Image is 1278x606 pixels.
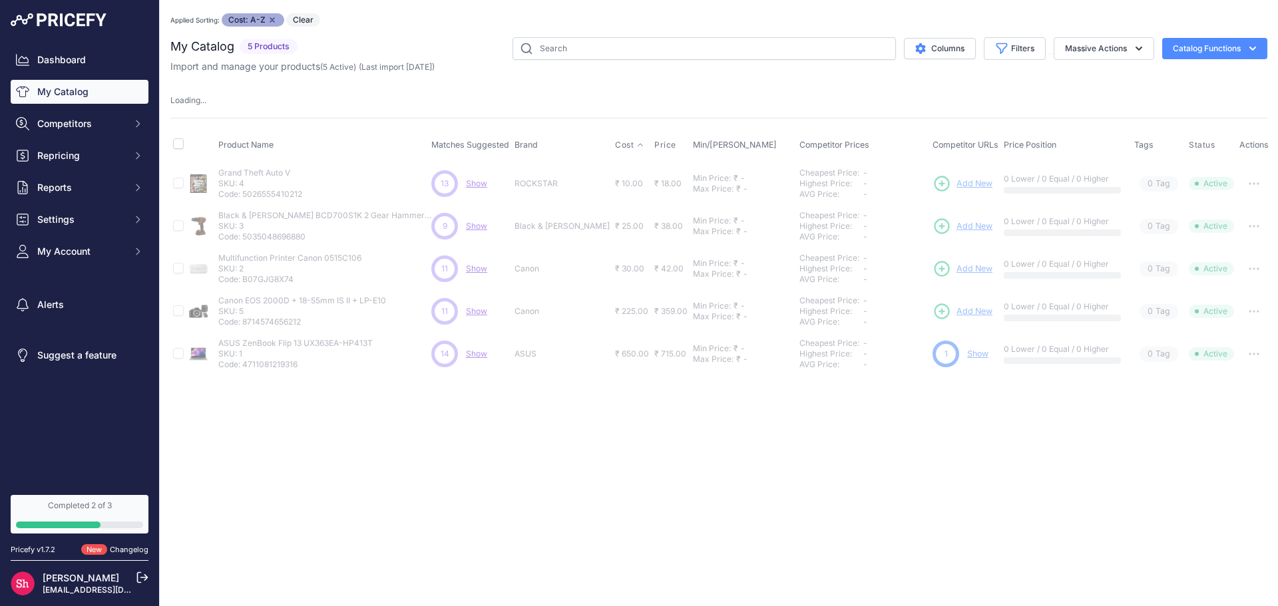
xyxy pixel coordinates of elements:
a: Show [466,178,487,188]
button: Catalog Functions [1162,38,1267,59]
span: Add New [957,220,992,233]
span: Cost [615,140,634,150]
button: Status [1189,140,1218,150]
p: Code: B07GJG8X74 [218,274,361,285]
p: ASUS ZenBook Flip 13 UX363EA-HP413T [218,338,373,349]
p: 0 Lower / 0 Equal / 0 Higher [1004,174,1121,184]
span: 11 [441,305,448,317]
span: 11 [441,263,448,275]
a: Completed 2 of 3 [11,495,148,533]
div: AVG Price: [799,274,863,285]
p: Canon [515,306,610,317]
span: 9 [443,220,447,232]
div: ₹ [734,173,738,184]
p: Multifunction Printer Canon 0515C106 [218,253,361,263]
div: - [741,269,747,279]
span: Matches Suggested [431,140,509,150]
p: Black & [PERSON_NAME] [515,221,610,231]
a: Dashboard [11,48,148,72]
p: ASUS [515,349,610,359]
button: Price [654,140,679,150]
p: Code: 4711081219316 [218,359,373,370]
p: Canon [515,263,610,274]
div: ₹ [736,311,741,322]
span: Reports [37,181,124,194]
div: ₹ [736,226,741,237]
p: 0 Lower / 0 Equal / 0 Higher [1004,344,1121,355]
p: SKU: 3 [218,221,431,231]
p: Code: 8714574656212 [218,317,386,327]
p: Code: 5035048696880 [218,231,431,242]
span: Min/[PERSON_NAME] [693,140,777,150]
p: SKU: 2 [218,263,361,274]
div: Min Price: [693,173,731,184]
span: - [863,210,867,220]
span: - [863,306,867,316]
p: SKU: 1 [218,349,373,359]
p: 0 Lower / 0 Equal / 0 Higher [1004,259,1121,269]
div: - [741,311,747,322]
div: ₹ [734,301,738,311]
span: (Last import [DATE]) [359,62,435,72]
button: Competitors [11,112,148,136]
span: Tag [1140,219,1178,234]
span: Active [1189,177,1234,190]
span: Tag [1140,261,1178,277]
a: Add New [933,174,992,193]
span: Active [1189,220,1234,233]
span: Cost: A-Z [222,13,284,27]
div: ₹ [734,216,738,226]
a: Cheapest Price: [799,253,859,263]
span: Show [466,349,487,359]
div: Highest Price: [799,349,863,359]
div: - [738,173,745,184]
div: Highest Price: [799,221,863,231]
div: - [738,258,745,269]
p: ROCKSTAR [515,178,610,189]
span: Add New [957,263,992,275]
span: ₹ 715.00 [654,349,686,359]
div: Max Price: [693,226,734,237]
span: ₹ 650.00 [615,349,649,359]
a: 5 Active [323,62,353,72]
a: Add New [933,217,992,235]
span: Show [466,263,487,273]
button: My Account [11,239,148,263]
span: - [863,359,867,369]
span: ... [200,95,206,105]
span: ₹ 30.00 [615,263,644,273]
a: Cheapest Price: [799,210,859,220]
span: - [863,253,867,263]
span: Loading [170,95,206,105]
span: Add New [957,305,992,318]
div: ₹ [734,343,738,354]
span: 14 [441,348,449,360]
span: - [863,274,867,284]
a: Cheapest Price: [799,168,859,178]
a: Show [466,221,487,231]
a: Alerts [11,293,148,317]
a: Cheapest Price: [799,295,859,305]
span: ₹ 225.00 [615,306,648,316]
div: - [738,343,745,354]
span: Active [1189,305,1234,318]
div: ₹ [736,269,741,279]
a: [PERSON_NAME] [43,572,119,583]
a: Show [466,306,487,316]
button: Clear [286,13,320,27]
button: Repricing [11,144,148,168]
h2: My Catalog [170,37,234,56]
span: - [863,295,867,305]
p: 0 Lower / 0 Equal / 0 Higher [1004,301,1121,312]
div: - [741,354,747,365]
p: Black & [PERSON_NAME] BCD700S1K 2 Gear Hammer Drill 18V 1 x 1.5[PERSON_NAME]-ion [218,210,431,221]
span: ₹ 10.00 [615,178,643,188]
span: Active [1189,347,1234,361]
div: AVG Price: [799,189,863,200]
span: Tag [1140,176,1178,192]
div: Min Price: [693,301,731,311]
a: Cheapest Price: [799,338,859,348]
span: 0 [1148,348,1153,361]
